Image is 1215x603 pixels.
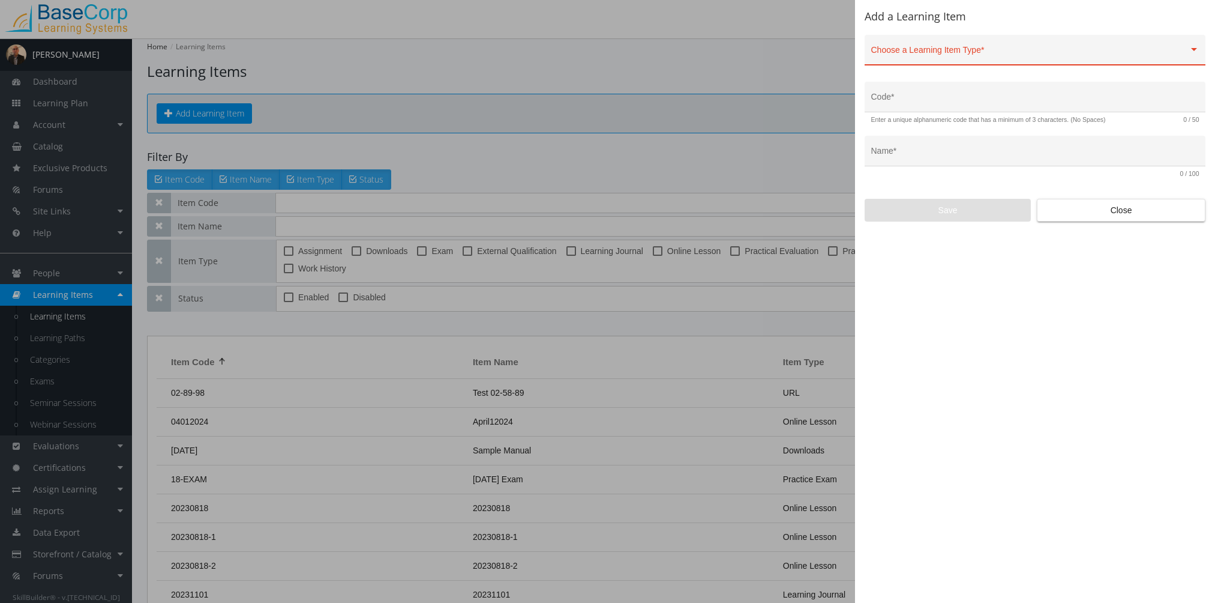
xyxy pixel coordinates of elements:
mat-hint: 0 / 100 [1180,171,1199,178]
mat-hint: Enter a unique alphanumeric code that has a minimum of 3 characters. (No Spaces) [871,117,1106,124]
button: Save [865,199,1031,222]
h2: Add a Learning Item [865,11,1205,23]
button: Close [1037,199,1205,222]
input: Code must be unique [871,97,1199,106]
mat-hint: 0 / 50 [1183,117,1199,124]
span: Save [875,199,1021,221]
span: Close [1047,199,1195,221]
